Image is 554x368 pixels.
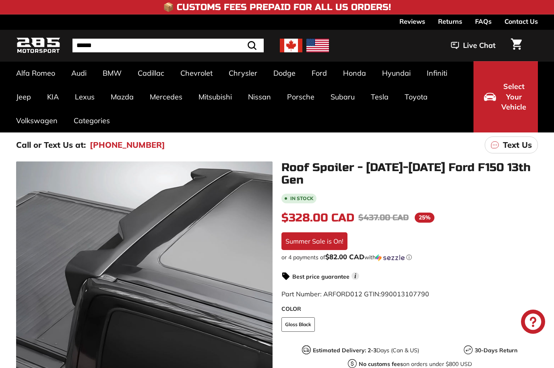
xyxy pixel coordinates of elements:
a: Honda [335,61,374,85]
a: Mazda [103,85,142,109]
span: $82.00 CAD [325,252,364,261]
a: Chevrolet [172,61,221,85]
h4: 📦 Customs Fees Prepaid for All US Orders! [163,2,391,12]
img: Sezzle [376,254,405,261]
a: Ford [304,61,335,85]
strong: No customs fees [359,360,403,368]
label: COLOR [281,305,538,313]
b: In stock [290,196,313,201]
p: Days (Can & US) [313,346,419,355]
strong: 30-Days Return [475,347,517,354]
a: Audi [63,61,95,85]
a: Returns [438,14,462,28]
h1: Roof Spoiler - [DATE]-[DATE] Ford F150 13th Gen [281,161,538,186]
a: Tesla [363,85,397,109]
button: Select Your Vehicle [473,61,538,132]
a: Toyota [397,85,436,109]
div: or 4 payments of with [281,253,538,261]
a: Hyundai [374,61,419,85]
a: Mercedes [142,85,190,109]
a: Dodge [265,61,304,85]
div: or 4 payments of$82.00 CADwithSezzle Click to learn more about Sezzle [281,253,538,261]
input: Search [72,39,264,52]
span: 25% [415,213,434,223]
img: Logo_285_Motorsport_areodynamics_components [16,36,60,55]
p: Text Us [503,139,532,151]
inbox-online-store-chat: Shopify online store chat [519,310,548,336]
a: KIA [39,85,67,109]
a: [PHONE_NUMBER] [90,139,165,151]
span: Select Your Vehicle [500,81,527,112]
span: Part Number: ARFORD012 GTIN: [281,290,429,298]
span: $328.00 CAD [281,211,354,225]
a: Text Us [485,136,538,153]
a: Volkswagen [8,109,66,132]
p: Call or Text Us at: [16,139,86,151]
a: FAQs [475,14,492,28]
a: Reviews [399,14,425,28]
span: Live Chat [463,40,496,51]
a: Infiniti [419,61,455,85]
div: Summer Sale is On! [281,232,347,250]
a: Porsche [279,85,322,109]
span: 990013107790 [381,290,429,298]
a: Alfa Romeo [8,61,63,85]
span: i [351,272,359,280]
strong: Estimated Delivery: 2-3 [313,347,376,354]
a: Chrysler [221,61,265,85]
a: Cadillac [130,61,172,85]
a: Lexus [67,85,103,109]
button: Live Chat [440,35,506,56]
a: Jeep [8,85,39,109]
a: Nissan [240,85,279,109]
a: Subaru [322,85,363,109]
span: $437.00 CAD [358,213,409,223]
a: Categories [66,109,118,132]
a: BMW [95,61,130,85]
a: Contact Us [504,14,538,28]
a: Cart [506,32,527,59]
strong: Best price guarantee [292,273,349,280]
a: Mitsubishi [190,85,240,109]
